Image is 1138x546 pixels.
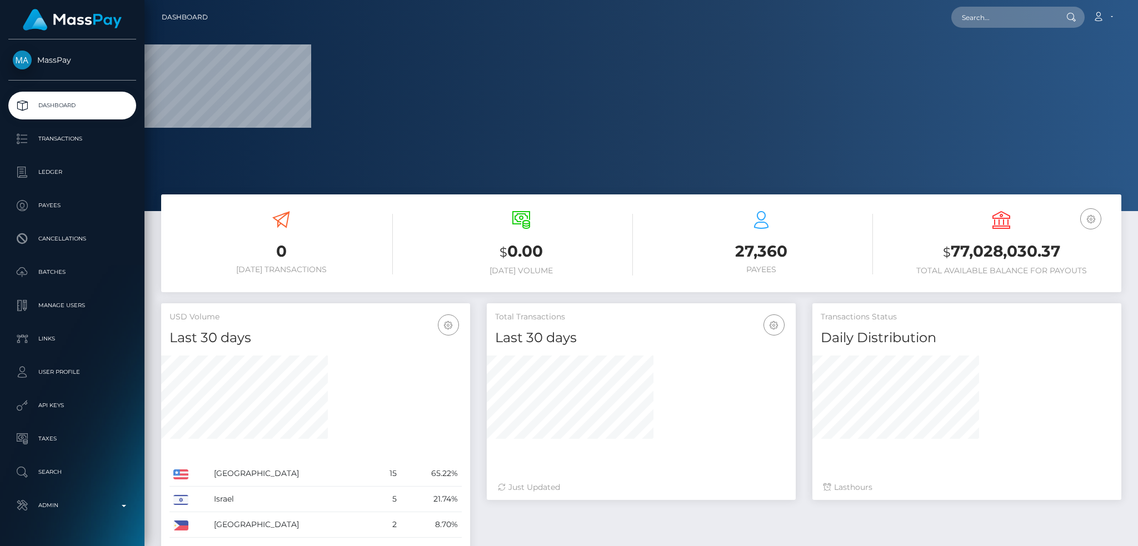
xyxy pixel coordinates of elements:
[495,312,787,323] h5: Total Transactions
[13,297,132,314] p: Manage Users
[374,487,401,512] td: 5
[8,92,136,119] a: Dashboard
[173,469,188,479] img: US.png
[13,330,132,347] p: Links
[951,7,1056,28] input: Search...
[8,492,136,519] a: Admin
[173,495,188,505] img: IL.png
[401,487,462,512] td: 21.74%
[13,231,132,247] p: Cancellations
[13,430,132,447] p: Taxes
[374,461,401,487] td: 15
[169,312,462,323] h5: USD Volume
[169,265,393,274] h6: [DATE] Transactions
[374,512,401,538] td: 2
[650,241,873,262] h3: 27,360
[13,497,132,514] p: Admin
[8,292,136,319] a: Manage Users
[8,325,136,353] a: Links
[13,51,32,69] img: MassPay
[169,328,462,348] h4: Last 30 days
[821,328,1113,348] h4: Daily Distribution
[210,512,375,538] td: [GEOGRAPHIC_DATA]
[13,397,132,414] p: API Keys
[13,464,132,480] p: Search
[162,6,208,29] a: Dashboard
[8,358,136,386] a: User Profile
[650,265,873,274] h6: Payees
[821,312,1113,323] h5: Transactions Status
[13,364,132,380] p: User Profile
[13,97,132,114] p: Dashboard
[169,241,393,262] h3: 0
[943,244,951,260] small: $
[8,392,136,419] a: API Keys
[410,266,633,275] h6: [DATE] Volume
[8,125,136,153] a: Transactions
[13,131,132,147] p: Transactions
[13,197,132,214] p: Payees
[210,487,375,512] td: Israel
[890,241,1113,263] h3: 77,028,030.37
[8,158,136,186] a: Ledger
[8,458,136,486] a: Search
[401,512,462,538] td: 8.70%
[8,192,136,219] a: Payees
[410,241,633,263] h3: 0.00
[8,258,136,286] a: Batches
[495,328,787,348] h4: Last 30 days
[890,266,1113,275] h6: Total Available Balance for Payouts
[13,264,132,280] p: Batches
[500,244,507,260] small: $
[210,461,375,487] td: [GEOGRAPHIC_DATA]
[23,9,122,31] img: MassPay Logo
[8,425,136,453] a: Taxes
[498,482,785,493] div: Just Updated
[8,225,136,253] a: Cancellations
[8,55,136,65] span: MassPay
[13,164,132,181] p: Ledger
[401,461,462,487] td: 65.22%
[823,482,1110,493] div: Last hours
[173,520,188,530] img: PH.png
